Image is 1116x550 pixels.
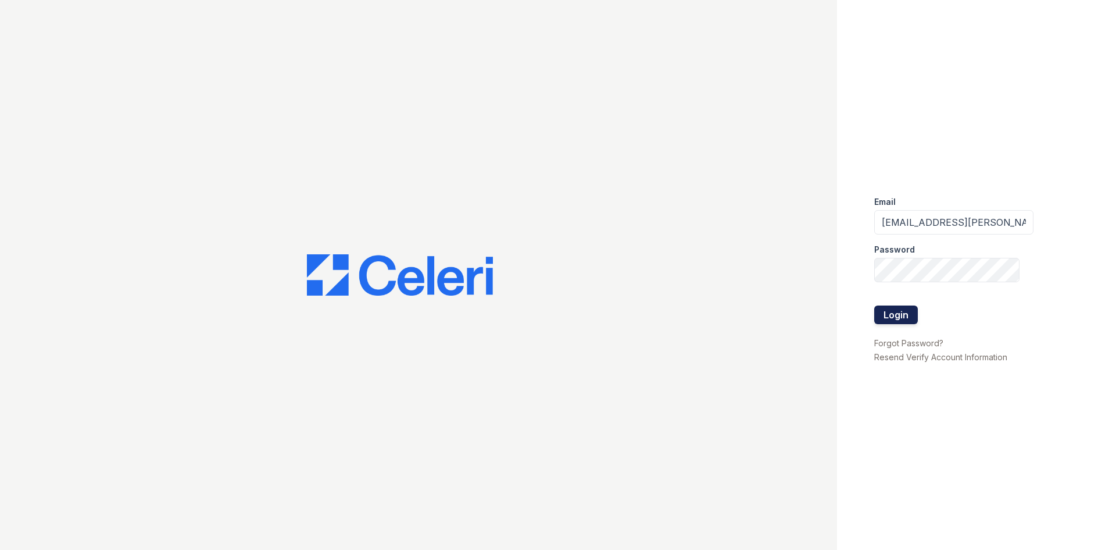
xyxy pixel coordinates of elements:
[874,196,896,208] label: Email
[874,338,943,348] a: Forgot Password?
[307,254,493,296] img: CE_Logo_Blue-a8612792a0a2168367f1c8372b55b34899dd931a85d93a1a3d3e32e68fde9ad4.png
[874,352,1007,362] a: Resend Verify Account Information
[874,306,918,324] button: Login
[874,244,915,256] label: Password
